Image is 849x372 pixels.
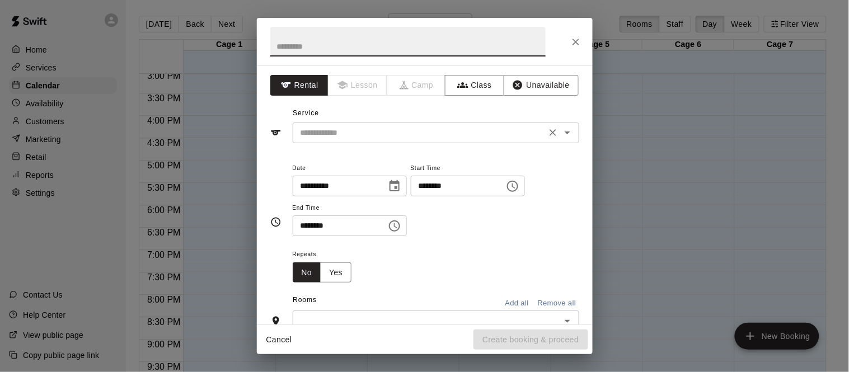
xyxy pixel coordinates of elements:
[499,295,535,312] button: Add all
[383,215,406,237] button: Choose time, selected time is 10:30 AM
[293,161,407,176] span: Date
[566,32,586,52] button: Close
[270,75,329,96] button: Rental
[270,127,282,138] svg: Service
[293,247,361,262] span: Repeats
[261,329,297,350] button: Cancel
[270,316,282,327] svg: Rooms
[293,201,407,216] span: End Time
[545,125,561,140] button: Clear
[445,75,504,96] button: Class
[320,262,351,283] button: Yes
[535,295,579,312] button: Remove all
[293,296,317,304] span: Rooms
[387,75,446,96] span: Camps can only be created in the Services page
[504,75,579,96] button: Unavailable
[329,75,387,96] span: Lessons must be created in the Services page first
[270,216,282,228] svg: Timing
[293,109,319,117] span: Service
[383,175,406,197] button: Choose date, selected date is Aug 21, 2025
[293,262,321,283] button: No
[560,313,575,329] button: Open
[293,262,352,283] div: outlined button group
[560,125,575,140] button: Open
[411,161,525,176] span: Start Time
[501,175,524,197] button: Choose time, selected time is 10:00 AM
